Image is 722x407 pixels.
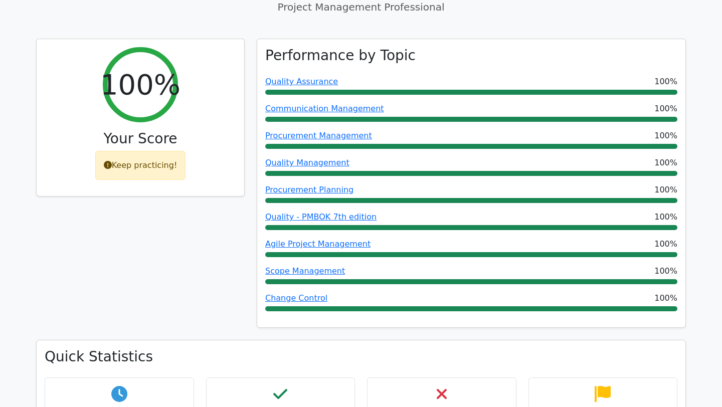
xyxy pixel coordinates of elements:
[654,103,677,115] span: 100%
[45,348,677,365] h3: Quick Statistics
[654,184,677,196] span: 100%
[265,104,384,113] a: Communication Management
[265,158,349,167] a: Quality Management
[265,77,338,86] a: Quality Assurance
[654,265,677,277] span: 100%
[265,185,353,194] a: Procurement Planning
[654,76,677,88] span: 100%
[654,292,677,304] span: 100%
[265,131,372,140] a: Procurement Management
[654,130,677,142] span: 100%
[265,239,371,249] a: Agile Project Management
[45,130,236,147] h3: Your Score
[654,211,677,223] span: 100%
[654,157,677,169] span: 100%
[265,212,377,222] a: Quality - PMBOK 7th edition
[100,68,180,101] h2: 100%
[265,47,416,64] h3: Performance by Topic
[265,266,345,276] a: Scope Management
[95,151,186,180] div: Keep practicing!
[265,293,327,303] a: Change Control
[654,238,677,250] span: 100%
